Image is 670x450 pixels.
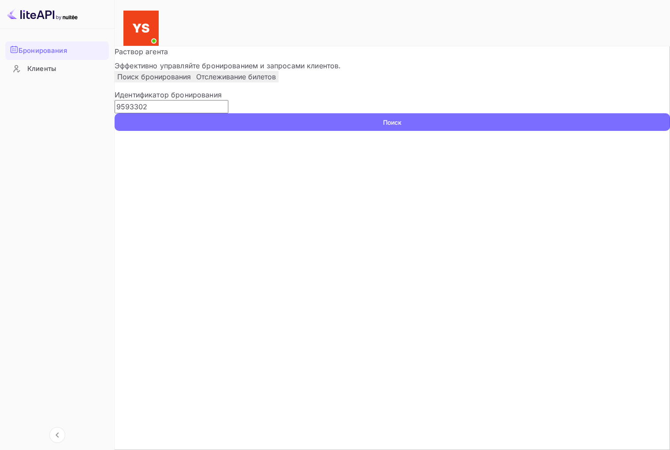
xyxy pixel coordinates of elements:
[117,72,191,81] ya-tr-span: Поиск бронирования
[115,90,222,99] ya-tr-span: Идентификатор бронирования
[123,11,159,46] img: Служба Поддержки Яндекса
[49,427,65,443] button: Свернуть навигацию
[115,113,670,131] button: Поиск
[7,7,78,21] img: Логотип LiteAPI
[5,41,109,59] a: Бронирования
[115,100,228,113] input: Введите идентификатор бронирования (например, 63782194)
[5,60,109,77] a: Клиенты
[115,61,341,70] ya-tr-span: Эффективно управляйте бронированием и запросами клиентов.
[115,47,168,56] ya-tr-span: Раствор агента
[5,60,109,78] div: Клиенты
[27,64,56,74] ya-tr-span: Клиенты
[5,41,109,60] div: Бронирования
[19,46,67,56] ya-tr-span: Бронирования
[196,72,276,81] ya-tr-span: Отслеживание билетов
[383,118,402,127] ya-tr-span: Поиск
